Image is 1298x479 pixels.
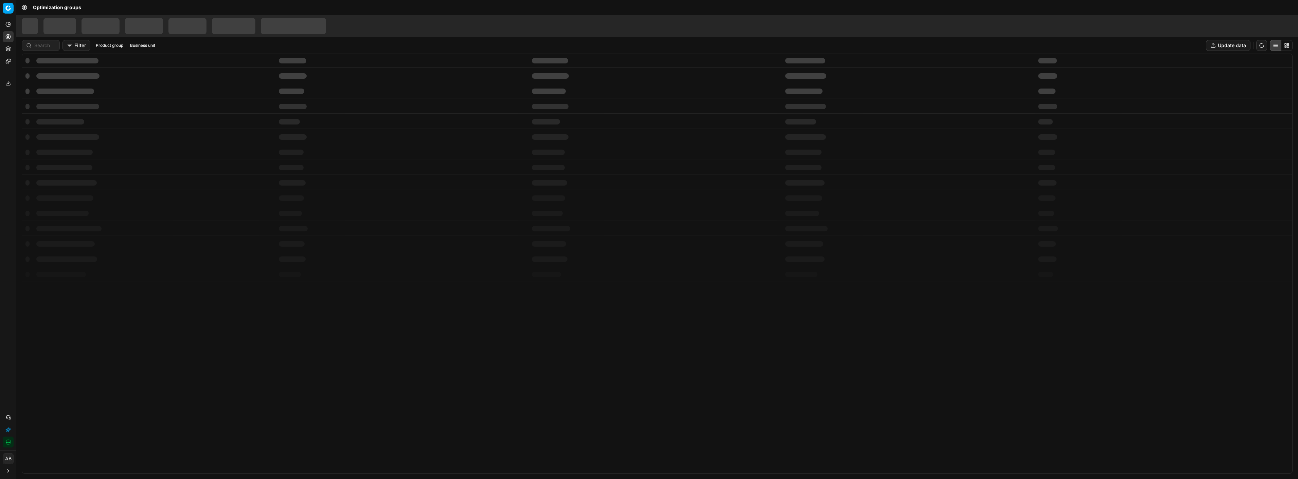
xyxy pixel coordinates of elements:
[62,40,90,51] button: Filter
[34,42,55,49] input: Search
[33,4,81,11] nav: breadcrumb
[3,454,13,464] span: AB
[127,41,158,50] button: Business unit
[3,453,14,464] button: AB
[93,41,126,50] button: Product group
[33,4,81,11] span: Optimization groups
[1206,40,1250,51] button: Update data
